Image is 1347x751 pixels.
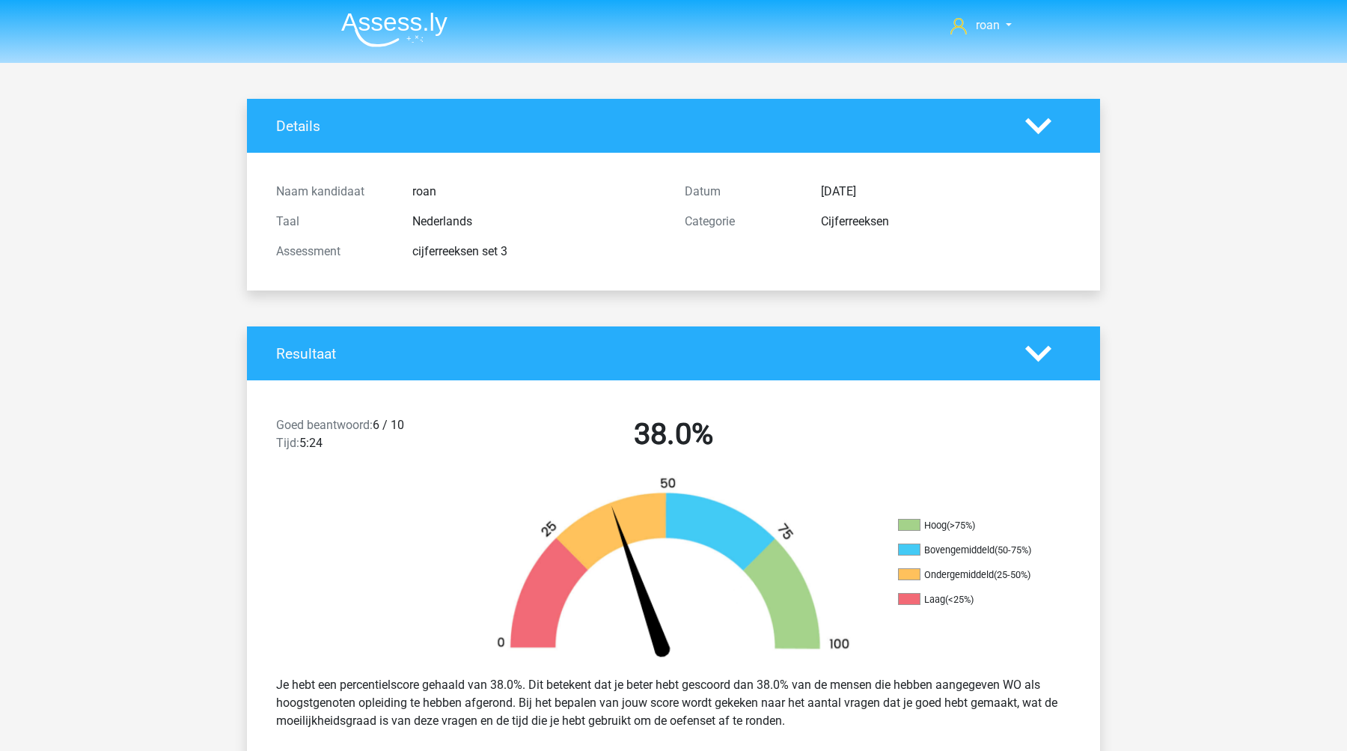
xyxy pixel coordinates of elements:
[276,418,373,432] span: Goed beantwoord:
[994,569,1030,580] div: (25-50%)
[976,18,1000,32] span: roan
[480,416,867,452] h2: 38.0%
[265,416,469,458] div: 6 / 10 5:24
[673,183,810,201] div: Datum
[265,213,401,231] div: Taal
[944,16,1018,34] a: roan
[898,544,1048,557] li: Bovengemiddeld
[673,213,810,231] div: Categorie
[898,593,1048,606] li: Laag
[265,243,401,261] div: Assessment
[898,519,1048,532] li: Hoog
[265,670,1082,736] div: Je hebt een percentielscore gehaald van 38.0%. Dit betekent dat je beter hebt gescoord dan 38.0% ...
[471,476,876,664] img: 38.c81ac9a22bb6.png
[995,544,1031,556] div: (50-75%)
[947,520,975,531] div: (>75%)
[898,568,1048,582] li: Ondergemiddeld
[276,436,299,450] span: Tijd:
[276,345,1003,362] h4: Resultaat
[810,213,1082,231] div: Cijferreeksen
[810,183,1082,201] div: [DATE]
[341,12,448,47] img: Assessly
[401,183,673,201] div: roan
[945,594,974,605] div: (<25%)
[401,243,673,261] div: cijferreeksen set 3
[276,118,1003,135] h4: Details
[401,213,673,231] div: Nederlands
[265,183,401,201] div: Naam kandidaat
